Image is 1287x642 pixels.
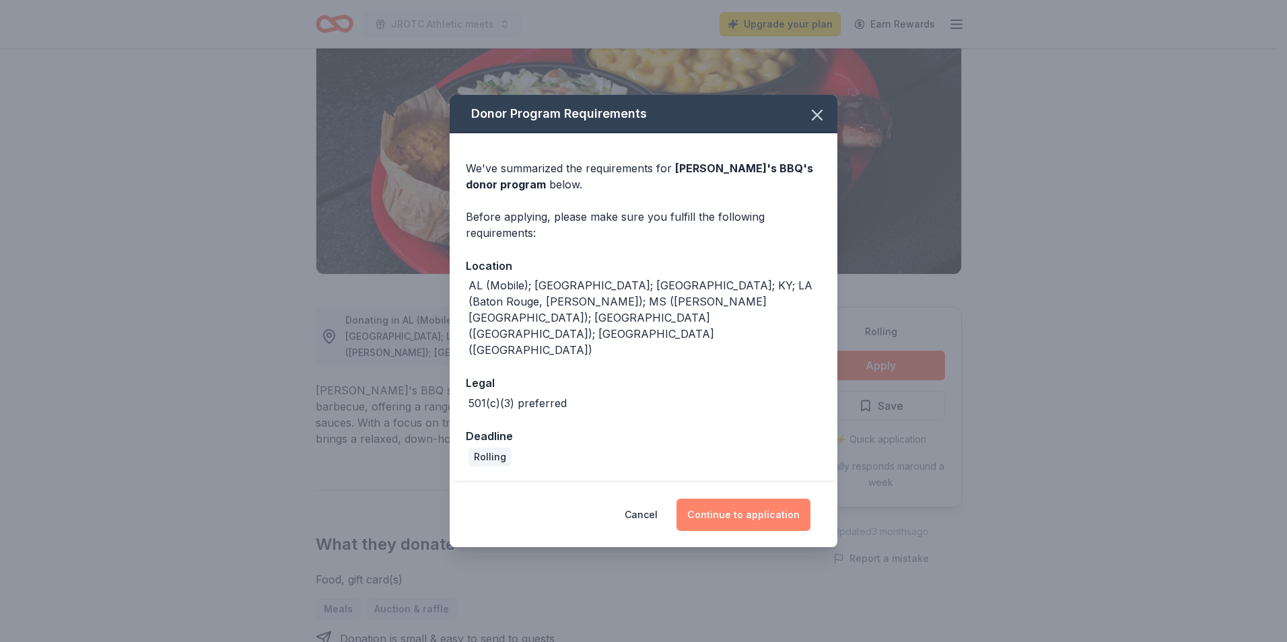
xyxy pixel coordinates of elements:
div: Rolling [468,448,512,466]
div: Location [466,257,821,275]
div: Deadline [466,427,821,445]
div: Donor Program Requirements [450,95,837,133]
div: We've summarized the requirements for below. [466,160,821,192]
div: Legal [466,374,821,392]
button: Continue to application [676,499,810,531]
div: AL (Mobile); [GEOGRAPHIC_DATA]; [GEOGRAPHIC_DATA]; KY; LA (Baton Rouge, [PERSON_NAME]); MS ([PERS... [468,277,821,358]
div: Before applying, please make sure you fulfill the following requirements: [466,209,821,241]
button: Cancel [625,499,658,531]
div: 501(c)(3) preferred [468,395,567,411]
